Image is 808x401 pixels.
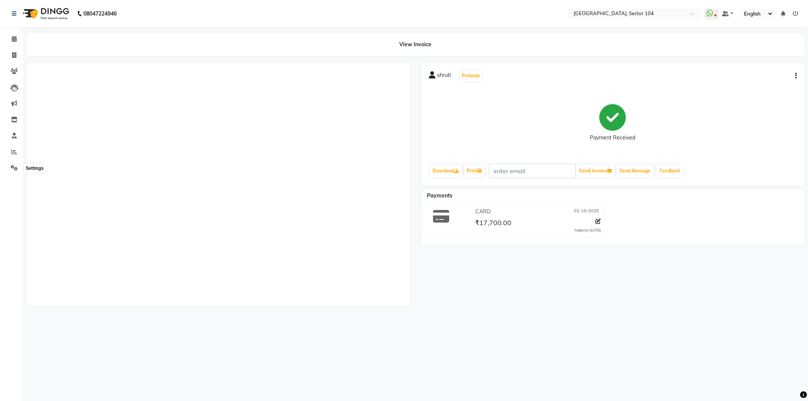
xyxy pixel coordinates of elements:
[475,218,511,229] span: ₹17,700.00
[19,3,71,24] img: logo
[574,208,599,216] span: 02-10-2025
[590,134,635,142] div: Payment Received
[489,164,576,178] input: enter email
[656,164,683,177] a: Feedback
[27,33,804,56] div: View Invoice
[24,164,45,173] div: Settings
[616,164,653,177] button: Send Message
[460,70,482,81] button: Prebook
[427,192,452,199] span: Payments
[475,208,491,216] span: CARD
[430,164,462,177] a: Download
[574,228,601,233] div: Added on [DATE]
[83,3,117,24] b: 08047224946
[576,164,615,177] button: Email Invoice
[464,164,485,177] a: Print
[437,71,451,82] span: shruti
